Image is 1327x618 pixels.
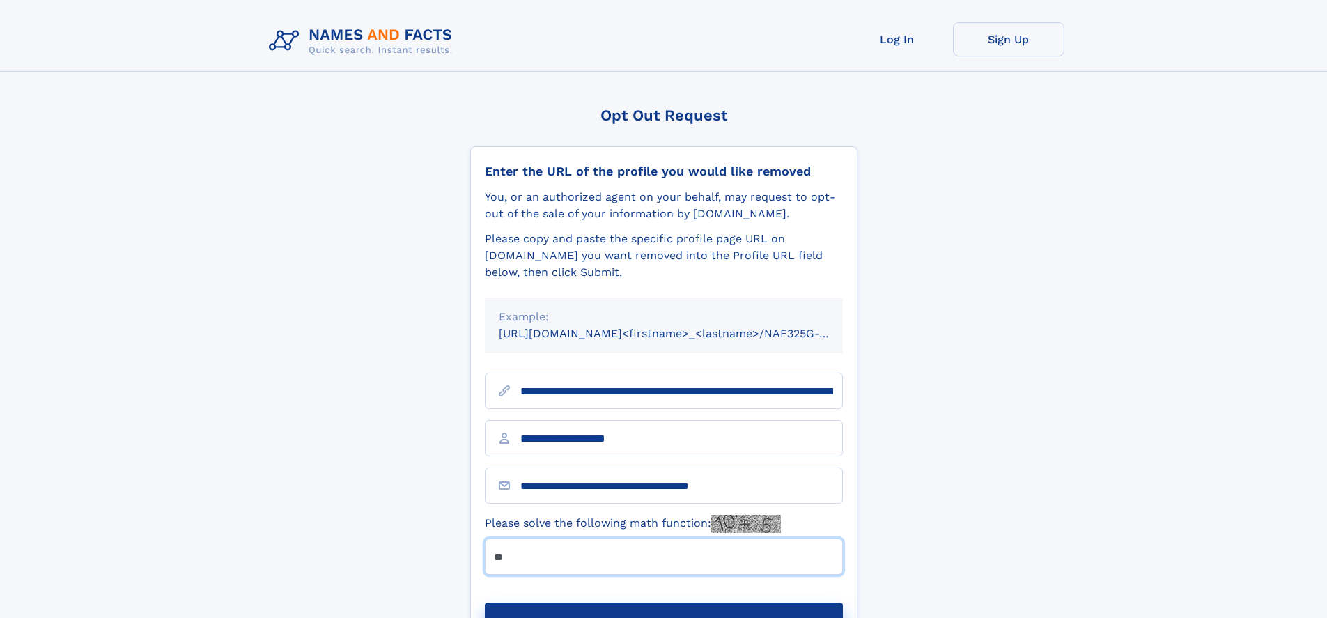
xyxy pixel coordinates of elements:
[470,107,857,124] div: Opt Out Request
[953,22,1064,56] a: Sign Up
[485,189,843,222] div: You, or an authorized agent on your behalf, may request to opt-out of the sale of your informatio...
[485,515,781,533] label: Please solve the following math function:
[499,327,869,340] small: [URL][DOMAIN_NAME]<firstname>_<lastname>/NAF325G-xxxxxxxx
[499,309,829,325] div: Example:
[485,164,843,179] div: Enter the URL of the profile you would like removed
[263,22,464,60] img: Logo Names and Facts
[485,231,843,281] div: Please copy and paste the specific profile page URL on [DOMAIN_NAME] you want removed into the Pr...
[841,22,953,56] a: Log In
